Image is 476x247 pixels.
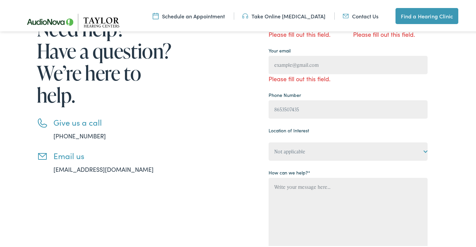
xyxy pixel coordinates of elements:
[153,11,159,18] img: utility icon
[353,28,428,37] span: Please fill out this field.
[53,150,174,159] h3: Email us
[242,11,248,18] img: utility icon
[269,126,309,133] label: Location of Interest
[343,11,378,18] a: Contact Us
[395,7,458,23] a: Find a Hearing Clinic
[242,11,325,18] a: Take Online [MEDICAL_DATA]
[269,46,291,53] label: Your email
[269,28,343,37] span: Please fill out this field.
[153,11,225,18] a: Schedule an Appointment
[53,116,174,126] h3: Give us a call
[269,90,301,97] label: Phone Number
[343,11,349,18] img: utility icon
[53,130,106,139] a: [PHONE_NUMBER]
[269,168,310,175] label: How can we help?
[53,164,154,172] a: [EMAIL_ADDRESS][DOMAIN_NAME]
[269,73,428,82] span: Please fill out this field.
[269,54,428,73] input: example@gmail.com
[269,99,428,117] input: (XXX) XXX - XXXX
[37,16,174,105] h1: Need help? Have a question? We’re here to help.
